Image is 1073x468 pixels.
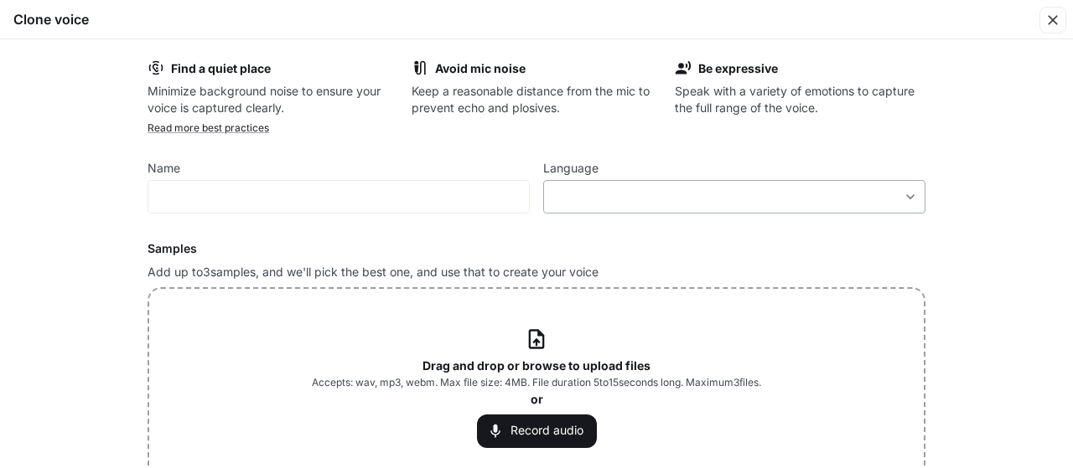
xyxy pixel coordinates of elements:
p: Minimize background noise to ensure your voice is captured clearly. [148,83,398,116]
b: Drag and drop or browse to upload files [422,358,651,373]
h5: Clone voice [13,10,89,28]
span: Accepts: wav, mp3, webm. Max file size: 4MB. File duration 5 to 15 seconds long. Maximum 3 files. [312,374,761,391]
div: ​ [544,188,925,205]
h6: Samples [148,240,925,257]
p: Name [148,162,180,174]
button: Record audio [477,414,597,448]
p: Language [543,162,599,174]
b: or [531,392,543,406]
p: Add up to 3 samples, and we'll pick the best one, and use that to create your voice [148,264,925,280]
p: Keep a reasonable distance from the mic to prevent echo and plosives. [412,83,662,116]
b: Be expressive [698,61,778,75]
a: Read more best practices [148,121,269,134]
b: Avoid mic noise [435,61,526,75]
p: Speak with a variety of emotions to capture the full range of the voice. [675,83,925,116]
b: Find a quiet place [171,61,271,75]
